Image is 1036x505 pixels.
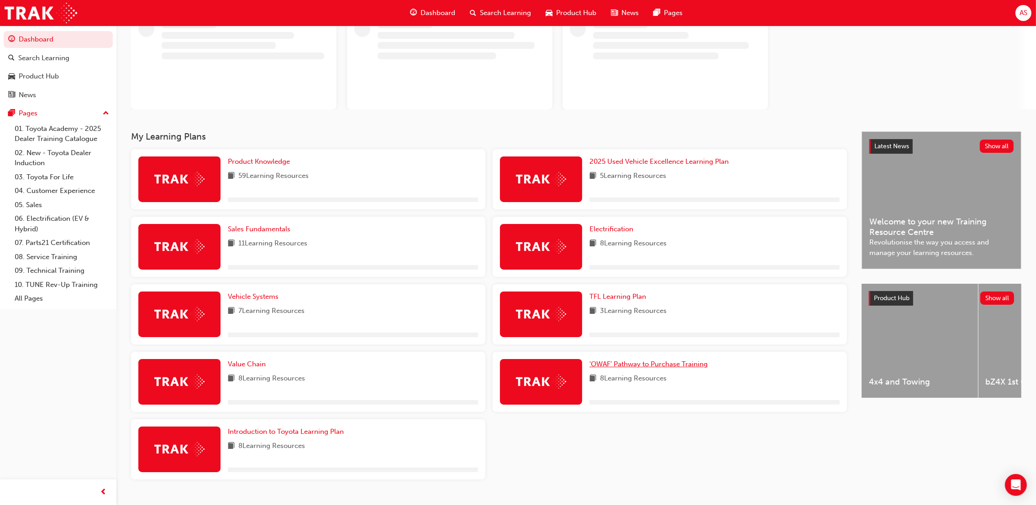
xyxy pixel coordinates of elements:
[600,171,666,182] span: 5 Learning Resources
[646,4,690,22] a: pages-iconPages
[589,292,646,301] span: TFL Learning Plan
[589,359,711,370] a: 'OWAF' Pathway to Purchase Training
[869,139,1014,154] a: Latest NewsShow all
[653,7,660,19] span: pages-icon
[228,238,235,250] span: book-icon
[19,71,59,82] div: Product Hub
[589,306,596,317] span: book-icon
[589,157,729,166] span: 2025 Used Vehicle Excellence Learning Plan
[874,142,909,150] span: Latest News
[1015,5,1031,21] button: AS
[11,170,113,184] a: 03. Toyota For Life
[869,237,1014,258] span: Revolutionise the way you access and manage your learning resources.
[228,373,235,385] span: book-icon
[589,171,596,182] span: book-icon
[103,108,109,120] span: up-icon
[664,8,683,18] span: Pages
[11,292,113,306] a: All Pages
[228,427,347,437] a: Introduction to Toyota Learning Plan
[228,156,294,167] a: Product Knowledge
[228,306,235,317] span: book-icon
[154,239,205,254] img: Trak
[600,373,667,385] span: 8 Learning Resources
[410,7,417,19] span: guage-icon
[100,487,107,498] span: prev-icon
[19,108,37,119] div: Pages
[470,7,476,19] span: search-icon
[980,140,1014,153] button: Show all
[131,131,847,142] h3: My Learning Plans
[11,264,113,278] a: 09. Technical Training
[589,360,708,368] span: 'OWAF' Pathway to Purchase Training
[4,87,113,104] a: News
[228,225,290,233] span: Sales Fundamentals
[11,250,113,264] a: 08. Service Training
[862,131,1021,269] a: Latest NewsShow allWelcome to your new Training Resource CentreRevolutionise the way you access a...
[8,54,15,62] span: search-icon
[4,31,113,48] a: Dashboard
[4,105,113,122] button: Pages
[1020,8,1027,18] span: AS
[600,238,667,250] span: 8 Learning Resources
[11,278,113,292] a: 10. TUNE Rev-Up Training
[11,212,113,236] a: 06. Electrification (EV & Hybrid)
[538,4,604,22] a: car-iconProduct Hub
[480,8,531,18] span: Search Learning
[154,172,205,186] img: Trak
[238,306,305,317] span: 7 Learning Resources
[516,239,566,254] img: Trak
[11,198,113,212] a: 05. Sales
[238,238,307,250] span: 11 Learning Resources
[5,3,77,23] a: Trak
[18,53,69,63] div: Search Learning
[869,217,1014,237] span: Welcome to your new Training Resource Centre
[154,307,205,321] img: Trak
[228,360,266,368] span: Value Chain
[862,284,978,398] a: 4x4 and Towing
[228,224,294,234] a: Sales Fundamentals
[874,294,910,302] span: Product Hub
[869,377,971,387] span: 4x4 and Towing
[8,91,15,99] span: news-icon
[154,375,205,389] img: Trak
[228,427,344,436] span: Introduction to Toyota Learning Plan
[621,8,639,18] span: News
[421,8,455,18] span: Dashboard
[228,292,282,302] a: Vehicle Systems
[4,29,113,105] button: DashboardSearch LearningProduct HubNews
[589,238,596,250] span: book-icon
[154,442,205,456] img: Trak
[228,359,269,370] a: Value Chain
[1005,474,1027,496] div: Open Intercom Messenger
[228,157,290,166] span: Product Knowledge
[11,184,113,198] a: 04. Customer Experience
[8,36,15,44] span: guage-icon
[463,4,538,22] a: search-iconSearch Learning
[11,146,113,170] a: 02. New - Toyota Dealer Induction
[546,7,552,19] span: car-icon
[4,50,113,67] a: Search Learning
[238,373,305,385] span: 8 Learning Resources
[604,4,646,22] a: news-iconNews
[228,171,235,182] span: book-icon
[589,292,650,302] a: TFL Learning Plan
[611,7,618,19] span: news-icon
[11,122,113,146] a: 01. Toyota Academy - 2025 Dealer Training Catalogue
[516,172,566,186] img: Trak
[600,306,667,317] span: 3 Learning Resources
[869,291,1014,306] a: Product HubShow all
[238,171,309,182] span: 59 Learning Resources
[589,373,596,385] span: book-icon
[19,90,36,100] div: News
[4,68,113,85] a: Product Hub
[228,292,279,301] span: Vehicle Systems
[516,307,566,321] img: Trak
[589,225,633,233] span: Electrification
[11,236,113,250] a: 07. Parts21 Certification
[589,156,732,167] a: 2025 Used Vehicle Excellence Learning Plan
[516,375,566,389] img: Trak
[8,109,15,118] span: pages-icon
[8,73,15,81] span: car-icon
[556,8,596,18] span: Product Hub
